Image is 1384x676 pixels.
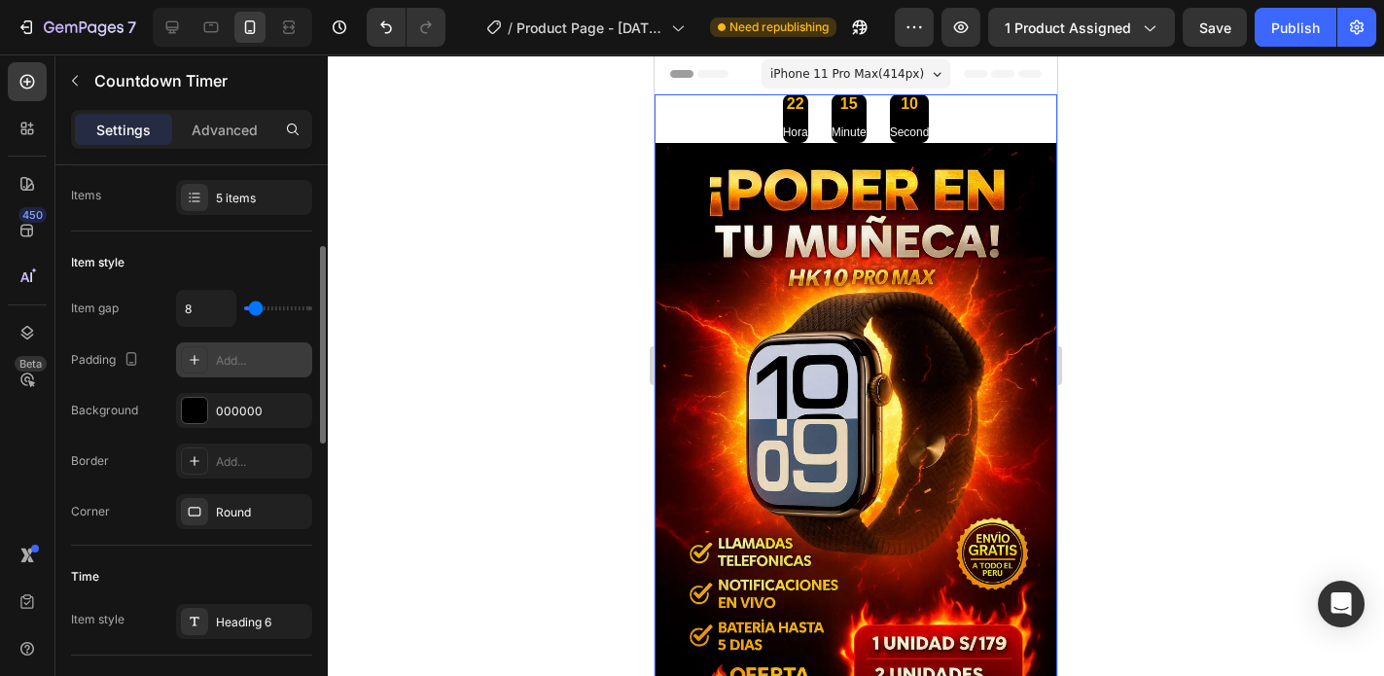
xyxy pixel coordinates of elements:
[988,8,1175,47] button: 1 product assigned
[367,8,445,47] div: Undo/Redo
[127,16,136,39] p: 7
[216,504,307,521] div: Round
[71,187,101,204] div: Items
[96,120,151,140] p: Settings
[18,207,47,223] div: 450
[1255,8,1336,47] button: Publish
[71,611,124,628] div: Item style
[71,402,138,419] div: Background
[216,614,307,631] div: Heading 6
[508,18,513,38] span: /
[729,18,829,36] span: Need republishing
[655,54,1057,676] iframe: Design area
[1271,18,1320,38] div: Publish
[71,300,119,317] div: Item gap
[216,352,307,370] div: Add...
[1183,8,1247,47] button: Save
[15,356,47,372] div: Beta
[1199,19,1231,36] span: Save
[216,453,307,471] div: Add...
[71,568,99,586] div: Time
[177,291,235,326] input: Auto
[1318,581,1365,627] div: Open Intercom Messenger
[1005,18,1131,38] span: 1 product assigned
[71,503,110,520] div: Corner
[216,190,307,207] div: 5 items
[94,69,304,92] p: Countdown Timer
[71,347,143,374] div: Padding
[216,403,307,420] div: 000000
[8,8,145,47] button: 7
[192,120,258,140] p: Advanced
[71,254,124,271] div: Item style
[71,452,109,470] div: Border
[516,18,663,38] span: Product Page - [DATE] 17:23:49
